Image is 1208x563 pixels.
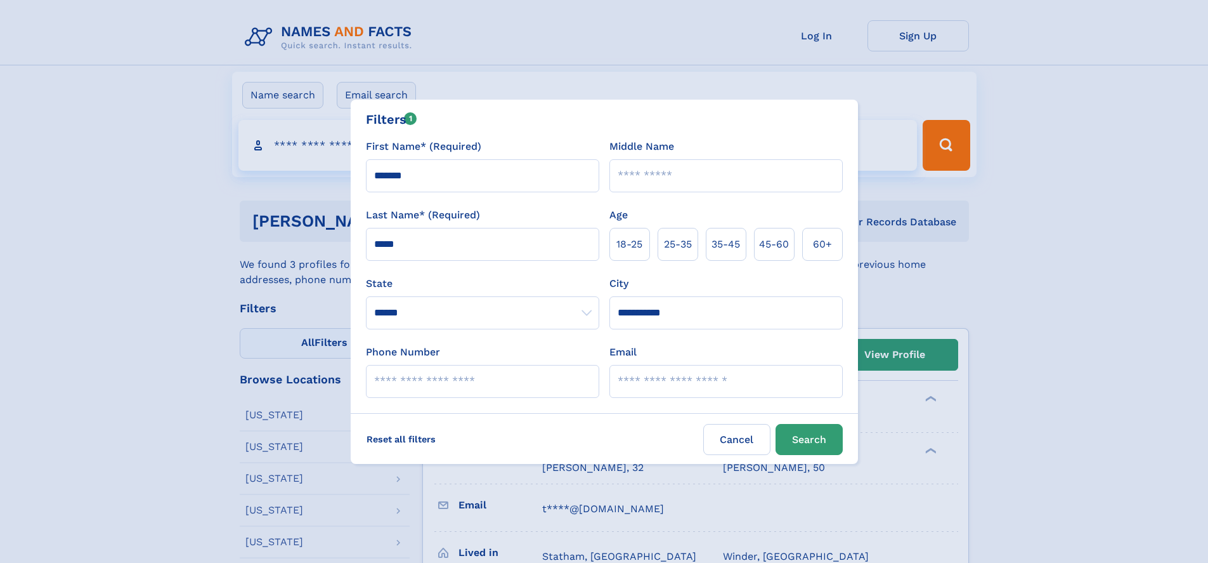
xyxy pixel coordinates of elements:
[616,237,642,252] span: 18‑25
[366,208,480,223] label: Last Name* (Required)
[609,139,674,154] label: Middle Name
[366,276,599,291] label: State
[664,237,692,252] span: 25‑35
[703,424,770,455] label: Cancel
[366,345,440,360] label: Phone Number
[358,424,444,454] label: Reset all filters
[609,208,628,223] label: Age
[609,276,628,291] label: City
[711,237,740,252] span: 35‑45
[776,424,843,455] button: Search
[759,237,789,252] span: 45‑60
[366,139,481,154] label: First Name* (Required)
[813,237,832,252] span: 60+
[366,110,417,129] div: Filters
[609,345,637,360] label: Email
